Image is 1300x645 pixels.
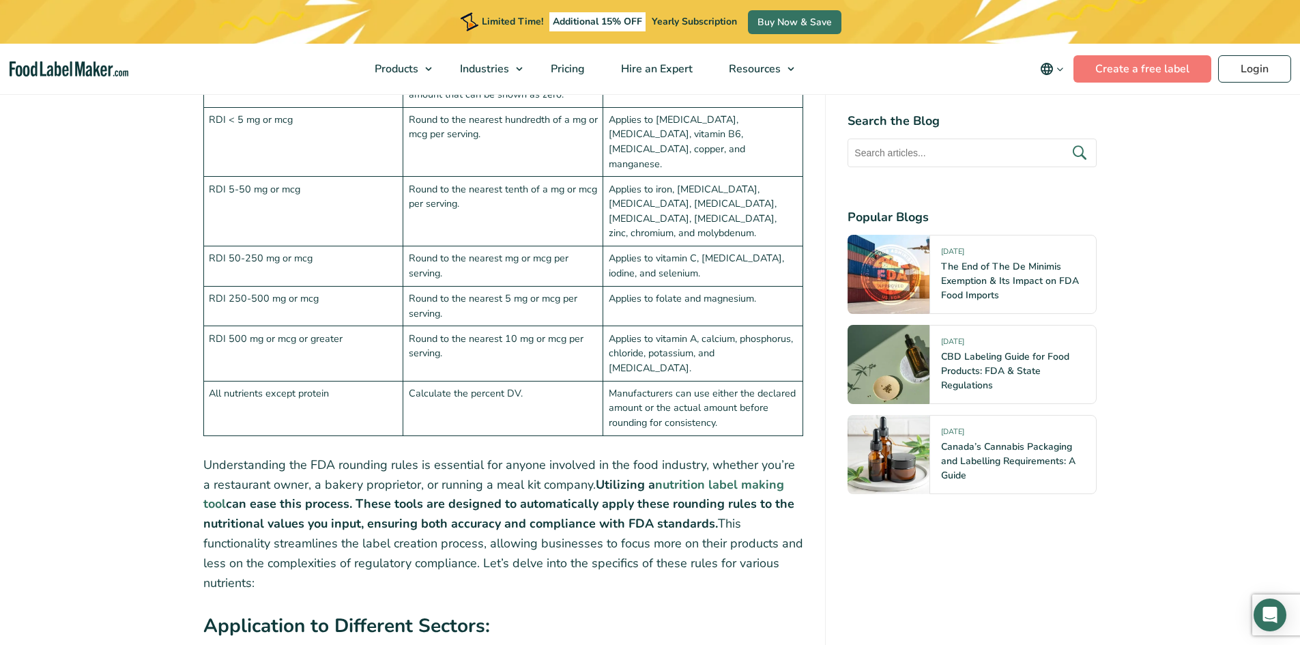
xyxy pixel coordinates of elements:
strong: can ease this process. These tools are designed to automatically apply these rounding rules to th... [203,496,794,532]
span: Pricing [547,61,586,76]
a: Create a free label [1073,55,1211,83]
strong: Application to Different Sectors: [203,613,490,639]
td: Applies to [MEDICAL_DATA], [MEDICAL_DATA], vitamin B6, [MEDICAL_DATA], copper, and manganese. [603,107,803,177]
a: Products [357,44,439,94]
td: Applies to folate and magnesium. [603,286,803,326]
span: [DATE] [941,427,964,442]
strong: Utilizing a [596,476,655,493]
td: Applies to vitamin A, calcium, phosphorus, chloride, potassium, and [MEDICAL_DATA]. [603,326,803,381]
a: CBD Labeling Guide for Food Products: FDA & State Regulations [941,350,1069,392]
td: RDI 5-50 mg or mcg [203,177,403,246]
td: Round to the nearest 10 mg or mcg per serving. [403,326,603,381]
span: Yearly Subscription [652,15,737,28]
p: Understanding the FDA rounding rules is essential for anyone involved in the food industry, wheth... [203,455,804,593]
td: Calculate the percent DV. [403,381,603,435]
td: Round to the nearest hundredth of a mg or mcg per serving. [403,107,603,177]
a: Login [1218,55,1291,83]
a: Hire an Expert [603,44,708,94]
span: Limited Time! [482,15,543,28]
td: RDI 250-500 mg or mcg [203,286,403,326]
td: RDI 500 mg or mcg or greater [203,326,403,381]
a: Industries [442,44,530,94]
a: Resources [711,44,801,94]
span: [DATE] [941,246,964,262]
td: Round to the nearest tenth of a mg or mcg per serving. [403,177,603,246]
span: Industries [456,61,510,76]
td: Manufacturers can use either the declared amount or the actual amount before rounding for consist... [603,381,803,435]
td: Round to the nearest mg or mcg per serving. [403,246,603,287]
td: Applies to iron, [MEDICAL_DATA], [MEDICAL_DATA], [MEDICAL_DATA], [MEDICAL_DATA], [MEDICAL_DATA], ... [603,177,803,246]
a: The End of The De Minimis Exemption & Its Impact on FDA Food Imports [941,260,1079,302]
td: RDI 50-250 mg or mcg [203,246,403,287]
span: Hire an Expert [617,61,694,76]
a: Pricing [533,44,600,94]
span: Products [371,61,420,76]
input: Search articles... [848,139,1097,167]
div: Open Intercom Messenger [1254,599,1286,631]
span: Resources [725,61,782,76]
a: Canada’s Cannabis Packaging and Labelling Requirements: A Guide [941,440,1075,482]
td: All nutrients except protein [203,381,403,435]
td: Round to the nearest 5 mg or mcg per serving. [403,286,603,326]
td: Applies to vitamin C, [MEDICAL_DATA], iodine, and selenium. [603,246,803,287]
h4: Popular Blogs [848,208,1097,227]
td: RDI < 5 mg or mcg [203,107,403,177]
span: Additional 15% OFF [549,12,646,31]
a: Buy Now & Save [748,10,841,34]
span: [DATE] [941,336,964,352]
h4: Search the Blog [848,112,1097,130]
